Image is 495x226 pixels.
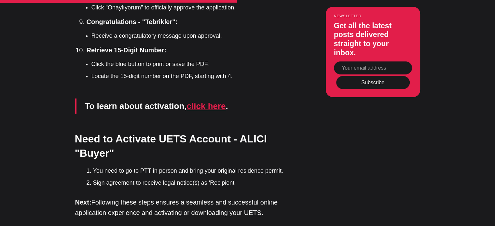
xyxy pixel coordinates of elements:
[91,72,293,81] li: Locate the 15-digit number on the PDF, starting with 4.
[336,76,410,89] button: Subscribe
[75,199,91,206] strong: Next:
[75,197,293,218] p: Following these steps ensures a seamless and successful online application experience and activat...
[93,166,293,175] li: You need to go to PTT in person and bring your original residence permit.
[93,179,293,187] li: Sign agreement to receive legal notice(s) as 'Recipient'
[91,3,293,12] li: Click "Onaylıyorum" to officially approve the application.
[187,101,226,111] a: click here
[334,14,412,18] small: Newsletter
[87,47,167,54] strong: Retrieve 15-Digit Number:
[91,60,293,69] li: Click the blue button to print or save the PDF.
[334,61,412,74] input: Your email address
[87,18,178,25] strong: Congratulations - "Tebrikler":
[75,133,267,159] strong: Need to Activate UETS Account - ALICI "Buyer"
[75,99,293,113] blockquote: To learn about activation, .
[334,21,412,57] h3: Get all the latest posts delivered straight to your inbox.
[91,32,293,40] li: Receive a congratulatory message upon approval.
